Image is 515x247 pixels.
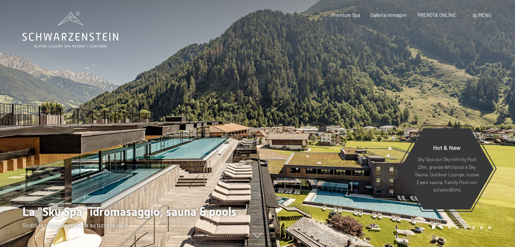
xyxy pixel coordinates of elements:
span: Menu [478,12,491,18]
a: Premium Spa [332,12,360,18]
div: Carousel Page 7 [480,226,483,229]
a: Galleria immagini [370,12,407,18]
div: Carousel Pagination [429,226,491,229]
div: Carousel Page 6 [472,226,475,229]
div: Carousel Page 3 [448,226,451,229]
a: PRENOTA ONLINE [417,12,456,18]
div: Carousel Page 1 (Current Slide) [432,226,435,229]
span: Hot & New [433,144,460,151]
div: Carousel Page 5 [464,226,467,229]
p: Sky Spa con Sky infinity Pool 23m, grande Whirlpool e Sky Sauna, Outdoor Lounge, nuova Event saun... [414,156,479,194]
div: Carousel Page 8 [488,226,491,229]
div: Carousel Page 4 [456,226,459,229]
div: Carousel Page 2 [440,226,443,229]
a: Hot & New Sky Spa con Sky infinity Pool 23m, grande Whirlpool e Sky Sauna, Outdoor Lounge, nuova ... [400,128,494,210]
